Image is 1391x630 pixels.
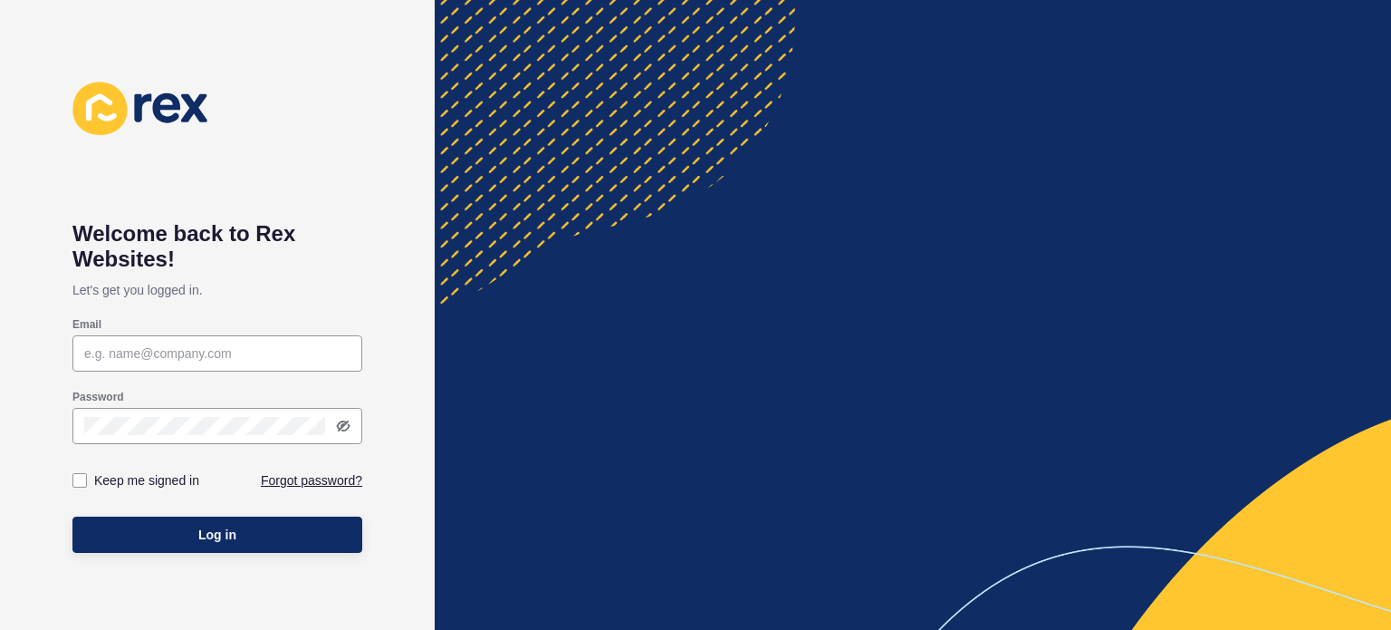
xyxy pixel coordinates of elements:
[72,390,124,404] label: Password
[72,317,101,332] label: Email
[261,471,362,489] a: Forgot password?
[72,272,362,308] p: Let's get you logged in.
[198,526,236,544] span: Log in
[72,221,362,272] h1: Welcome back to Rex Websites!
[94,471,199,489] label: Keep me signed in
[84,344,350,363] input: e.g. name@company.com
[72,517,362,553] button: Log in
